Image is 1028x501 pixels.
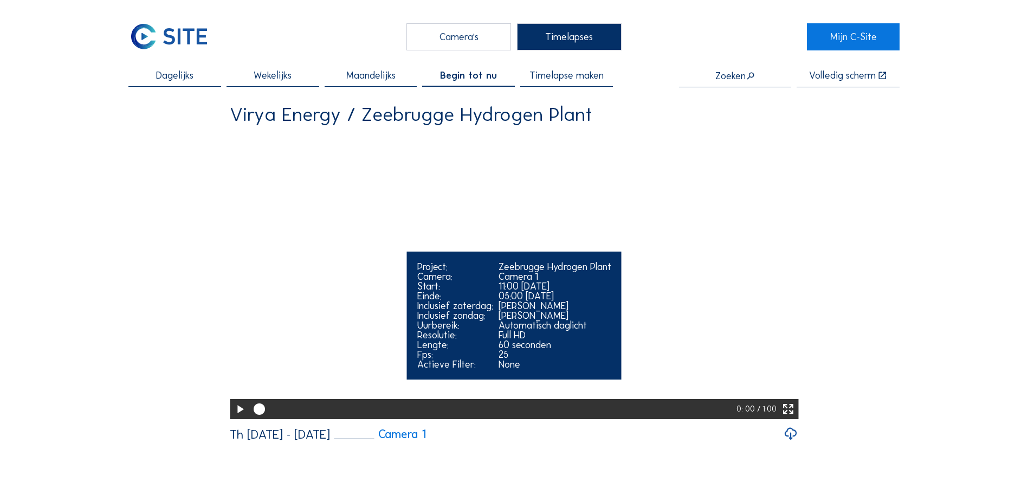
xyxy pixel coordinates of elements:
[499,291,611,301] div: 05:00 [DATE]
[499,340,611,350] div: 60 seconden
[417,262,493,272] div: Project:
[499,330,611,340] div: Full HD
[406,23,511,50] div: Camera's
[230,133,798,418] video: Your browser does not support the video tag.
[417,272,493,281] div: Camera:
[156,70,193,80] span: Dagelijks
[417,311,493,320] div: Inclusief zondag:
[417,340,493,350] div: Lengte:
[757,399,777,419] div: / 1:00
[499,262,611,272] div: Zeebrugge Hydrogen Plant
[499,311,611,320] div: [PERSON_NAME]
[334,428,426,440] a: Camera 1
[809,70,876,81] div: Volledig scherm
[230,428,330,441] div: Th [DATE] - [DATE]
[736,399,757,419] div: 0: 00
[417,330,493,340] div: Resolutie:
[499,301,611,311] div: [PERSON_NAME]
[417,301,493,311] div: Inclusief zaterdag:
[417,350,493,359] div: Fps:
[417,281,493,291] div: Start:
[346,70,396,80] span: Maandelijks
[517,23,622,50] div: Timelapses
[529,70,604,80] span: Timelapse maken
[807,23,900,50] a: Mijn C-Site
[417,291,493,301] div: Einde:
[128,23,209,50] img: C-SITE Logo
[499,359,611,369] div: None
[499,272,611,281] div: Camera 1
[499,320,611,330] div: Automatisch daglicht
[128,23,221,50] a: C-SITE Logo
[230,105,592,124] div: Virya Energy / Zeebrugge Hydrogen Plant
[417,359,493,369] div: Actieve Filter:
[254,70,292,80] span: Wekelijks
[499,350,611,359] div: 25
[417,320,493,330] div: Uurbereik:
[499,281,611,291] div: 11:00 [DATE]
[440,70,497,80] span: Begin tot nu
